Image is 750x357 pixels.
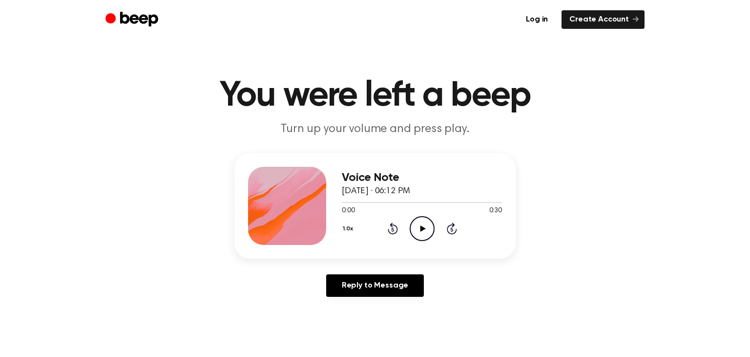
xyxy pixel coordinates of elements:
a: Log in [518,10,556,29]
span: [DATE] · 06:12 PM [342,187,410,196]
h3: Voice Note [342,171,502,184]
button: 1.0x [342,221,357,237]
a: Create Account [562,10,645,29]
a: Beep [105,10,161,29]
h1: You were left a beep [125,78,625,113]
a: Reply to Message [326,274,424,297]
span: 0:00 [342,206,354,216]
span: 0:30 [489,206,502,216]
p: Turn up your volume and press play. [187,121,562,137]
